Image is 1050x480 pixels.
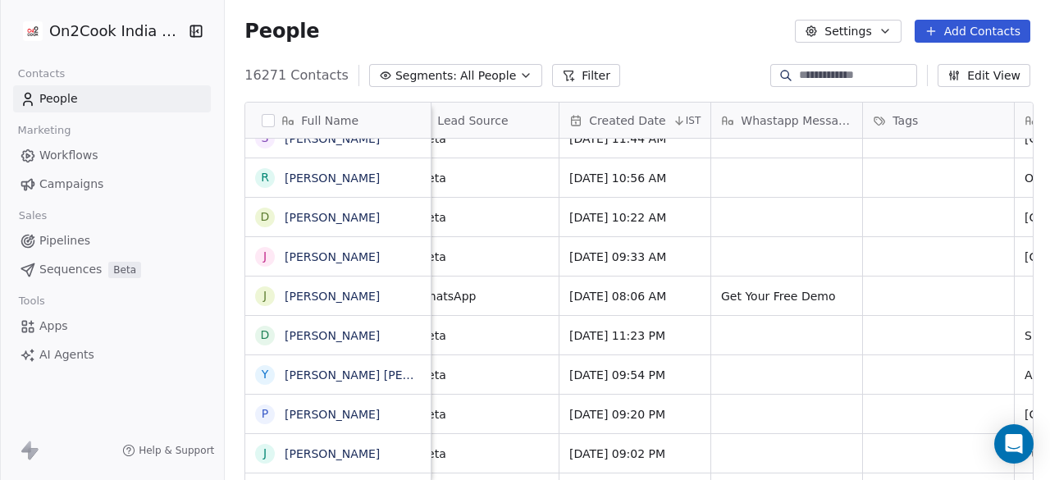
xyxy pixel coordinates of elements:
span: Full Name [301,112,358,129]
div: Open Intercom Messenger [994,424,1034,464]
span: Meta [418,249,549,265]
a: [PERSON_NAME] [285,290,380,303]
a: Help & Support [122,444,214,457]
button: Add Contacts [915,20,1030,43]
span: Meta [418,327,549,344]
span: Get Your Free Demo [721,288,852,304]
div: J [263,248,267,265]
span: Whastapp Message [741,112,852,129]
div: P [262,405,268,423]
div: Tags [863,103,1014,138]
span: Marketing [11,118,78,143]
span: Help & Support [139,444,214,457]
img: on2cook%20logo-04%20copy.jpg [23,21,43,41]
span: [DATE] 11:23 PM [569,327,701,344]
a: [PERSON_NAME] [PERSON_NAME] [285,368,479,382]
div: D [261,208,270,226]
div: Whastapp Message [711,103,862,138]
span: [DATE] 09:54 PM [569,367,701,383]
a: [PERSON_NAME] [285,132,380,145]
div: J [263,445,267,462]
span: [DATE] 10:22 AM [569,209,701,226]
a: [PERSON_NAME] [285,329,380,342]
button: Settings [795,20,901,43]
span: Beta [108,262,141,278]
span: Pipelines [39,232,90,249]
a: Campaigns [13,171,211,198]
span: People [39,90,78,107]
a: Pipelines [13,227,211,254]
span: On2Cook India Pvt. Ltd. [49,21,185,42]
div: S [262,130,269,147]
span: [DATE] 09:33 AM [569,249,701,265]
a: AI Agents [13,341,211,368]
span: IST [686,114,701,127]
button: On2Cook India Pvt. Ltd. [20,17,177,45]
a: [PERSON_NAME] [285,171,380,185]
span: Segments: [395,67,457,85]
span: [DATE] 10:56 AM [569,170,701,186]
span: Workflows [39,147,98,164]
span: Meta [418,170,549,186]
span: Meta [418,367,549,383]
span: Created Date [589,112,665,129]
span: WhatsApp [418,288,549,304]
span: [DATE] 11:44 AM [569,130,701,147]
div: Full Name [245,103,431,138]
div: Lead Source [408,103,559,138]
span: [DATE] 09:20 PM [569,406,701,423]
a: [PERSON_NAME] [285,211,380,224]
span: Sequences [39,261,102,278]
span: Lead Source [437,112,508,129]
div: J [263,287,267,304]
span: 16271 Contacts [244,66,349,85]
span: [DATE] 09:02 PM [569,446,701,462]
span: Campaigns [39,176,103,193]
span: Tools [11,289,52,313]
a: [PERSON_NAME] [285,408,380,421]
span: People [244,19,319,43]
a: [PERSON_NAME] [285,250,380,263]
span: [DATE] 08:06 AM [569,288,701,304]
span: Tags [892,112,918,129]
span: Meta [418,209,549,226]
button: Filter [552,64,620,87]
span: All People [460,67,516,85]
div: D [261,327,270,344]
span: Sales [11,203,54,228]
span: Apps [39,318,68,335]
span: Meta [418,130,549,147]
a: [PERSON_NAME] [285,447,380,460]
span: Meta [418,446,549,462]
div: Created DateIST [559,103,710,138]
a: SequencesBeta [13,256,211,283]
span: Meta [418,406,549,423]
div: Y [262,366,269,383]
a: Workflows [13,142,211,169]
span: AI Agents [39,346,94,363]
button: Edit View [938,64,1030,87]
a: Apps [13,313,211,340]
a: People [13,85,211,112]
span: Contacts [11,62,72,86]
div: R [261,169,269,186]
